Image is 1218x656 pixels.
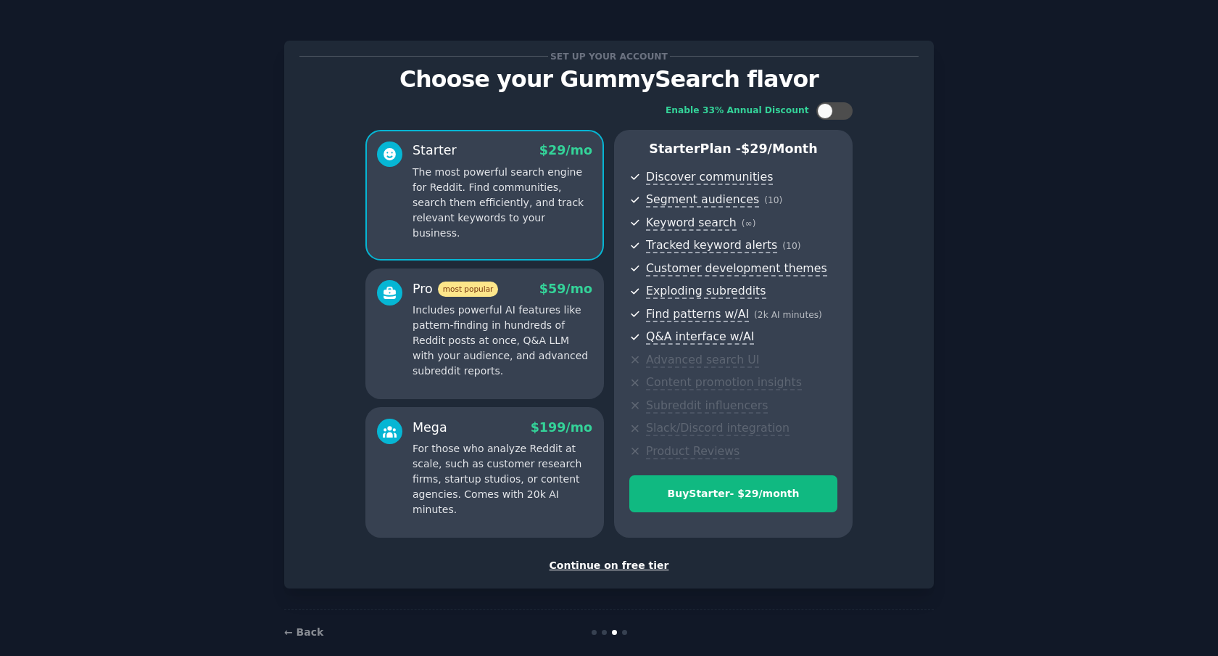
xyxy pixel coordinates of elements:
span: $ 59 /mo [539,282,592,296]
span: Customer development themes [646,261,827,276]
span: Set up your account [548,49,671,64]
p: For those who analyze Reddit at scale, such as customer research firms, startup studios, or conte... [413,441,592,517]
span: Q&A interface w/AI [646,329,754,345]
span: Keyword search [646,216,737,231]
span: Exploding subreddits [646,284,766,299]
span: ( 10 ) [782,241,800,251]
span: ( 10 ) [764,195,782,205]
p: Includes powerful AI features like pattern-finding in hundreds of Reddit posts at once, Q&A LLM w... [413,303,592,379]
div: Pro [413,280,498,298]
span: $ 29 /mo [539,143,592,157]
span: Tracked keyword alerts [646,238,777,253]
span: most popular [438,282,499,297]
span: ( ∞ ) [742,218,756,229]
span: Find patterns w/AI [646,307,749,322]
span: $ 199 /mo [531,420,592,435]
span: Product Reviews [646,444,739,459]
span: ( 2k AI minutes ) [754,310,822,320]
div: Buy Starter - $ 29 /month [630,486,837,501]
div: Continue on free tier [299,558,919,573]
div: Mega [413,419,447,437]
button: BuyStarter- $29/month [629,475,837,512]
p: Starter Plan - [629,140,837,158]
div: Enable 33% Annual Discount [666,104,809,118]
span: $ 29 /month [741,142,818,156]
p: The most powerful search engine for Reddit. Find communities, search them efficiently, and track ... [413,165,592,241]
span: Content promotion insights [646,375,802,390]
span: Segment audiences [646,192,759,208]
span: Slack/Discord integration [646,421,790,436]
div: Starter [413,142,457,160]
span: Subreddit influencers [646,398,768,414]
p: Choose your GummySearch flavor [299,67,919,92]
span: Advanced search UI [646,353,759,368]
a: ← Back [284,626,323,638]
span: Discover communities [646,170,773,185]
